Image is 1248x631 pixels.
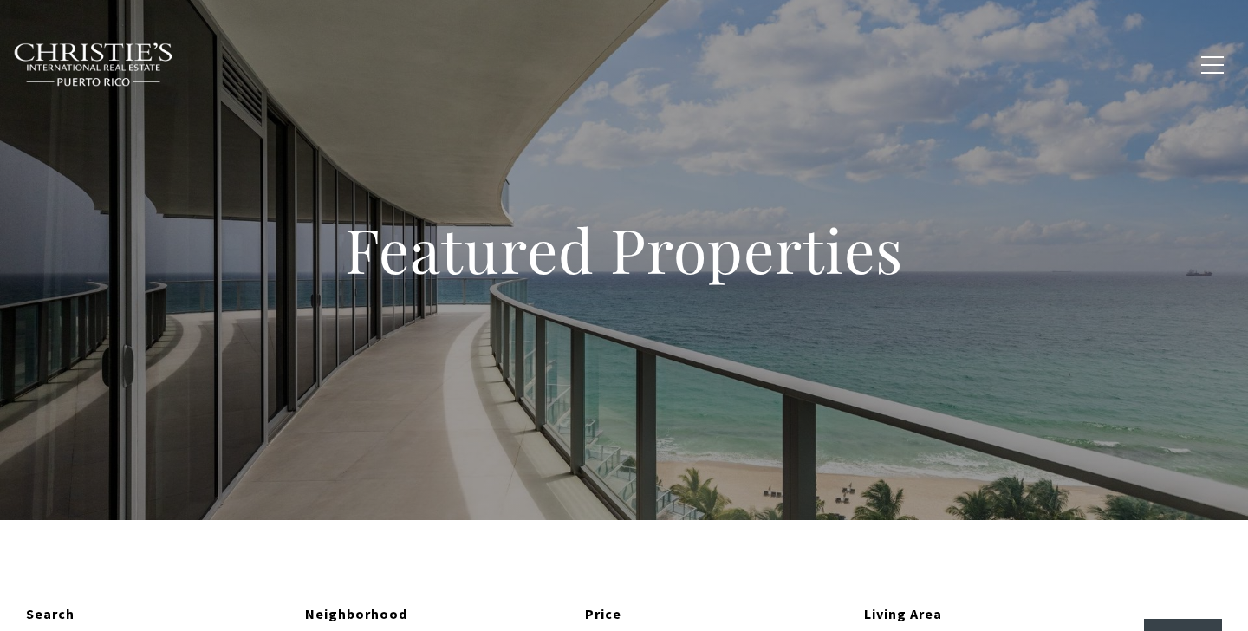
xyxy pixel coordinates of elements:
[13,42,174,88] img: Christie's International Real Estate black text logo
[864,603,1130,626] div: Living Area
[26,603,292,626] div: Search
[585,603,851,626] div: Price
[305,603,571,626] div: Neighborhood
[234,211,1014,288] h1: Featured Properties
